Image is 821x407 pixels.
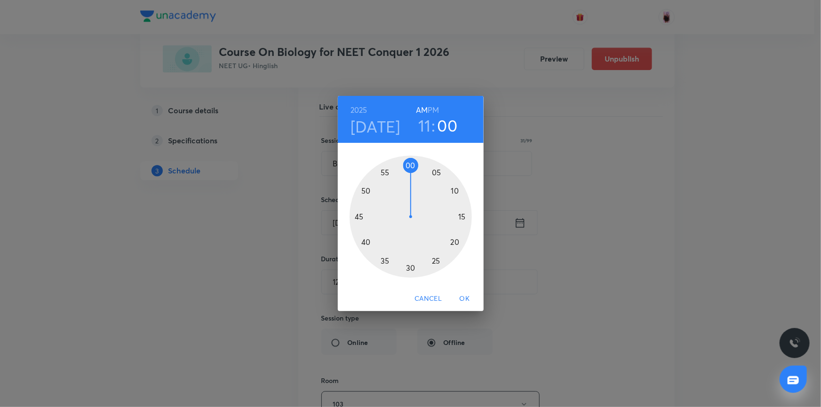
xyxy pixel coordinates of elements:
h3: : [431,116,435,135]
button: OK [450,290,480,307]
button: PM [428,103,439,117]
button: Cancel [411,290,446,307]
button: 2025 [351,103,367,117]
button: 00 [438,116,458,135]
button: AM [416,103,428,117]
span: OK [454,293,476,305]
button: [DATE] [351,117,400,136]
button: 11 [418,116,431,135]
span: Cancel [414,293,442,305]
